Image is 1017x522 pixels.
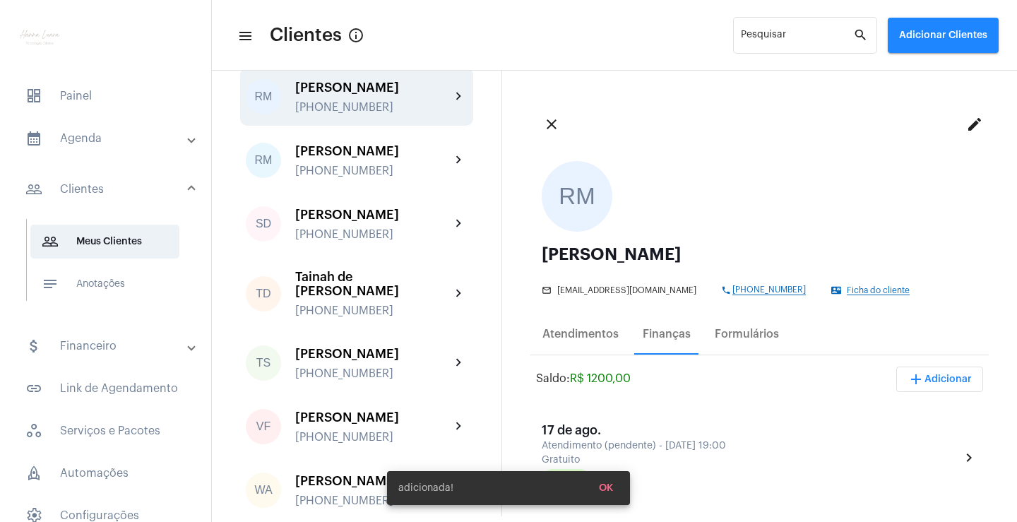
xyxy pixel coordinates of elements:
[542,328,619,340] div: Atendimentos
[570,373,631,384] span: R$ 1200,00
[30,225,179,259] span: Meus Clientes
[25,338,189,355] mat-panel-title: Financeiro
[14,79,197,113] span: Painel
[237,28,251,45] mat-icon: sidenav icon
[451,215,468,232] mat-icon: chevron_right
[25,181,189,198] mat-panel-title: Clientes
[643,328,691,340] div: Finanças
[347,27,364,44] mat-icon: Button that displays a tooltip when focused or hovered over
[295,431,451,444] div: [PHONE_NUMBER]
[246,409,281,444] div: VF
[543,116,560,133] mat-icon: close
[246,276,281,312] div: TD
[599,483,613,493] span: OK
[246,345,281,381] div: TS
[8,329,211,363] mat-expansion-panel-header: sidenav iconFinanceiro
[295,347,451,361] div: [PERSON_NAME]
[295,81,451,95] div: [PERSON_NAME]
[14,456,197,490] span: Automações
[295,494,451,507] div: [PHONE_NUMBER]
[847,286,910,295] span: Ficha do cliente
[451,285,468,302] mat-icon: chevron_right
[536,372,631,385] div: Saldo:
[908,374,972,384] span: Adicionar
[831,285,843,295] mat-icon: contact_mail
[8,167,211,212] mat-expansion-panel-header: sidenav iconClientes
[295,367,451,380] div: [PHONE_NUMBER]
[246,143,281,178] div: RM
[888,18,999,53] button: Adicionar Clientes
[42,233,59,250] mat-icon: sidenav icon
[908,371,924,388] mat-icon: add
[25,130,189,147] mat-panel-title: Agenda
[30,267,179,301] span: Anotações
[25,181,42,198] mat-icon: sidenav icon
[542,441,957,451] div: Atendimento (pendente) - [DATE] 19:00
[398,481,453,495] span: adicionada!
[25,338,42,355] mat-icon: sidenav icon
[451,88,468,105] mat-icon: chevron_right
[295,474,451,488] div: [PERSON_NAME]
[542,161,612,232] div: RM
[8,212,211,321] div: sidenav iconClientes
[732,285,806,295] span: [PHONE_NUMBER]
[715,328,779,340] div: Formulários
[295,144,451,158] div: [PERSON_NAME]
[25,130,42,147] mat-icon: sidenav icon
[270,24,342,47] span: Clientes
[853,27,870,44] mat-icon: search
[246,473,281,508] div: WA
[25,88,42,105] span: sidenav icon
[8,121,211,155] mat-expansion-panel-header: sidenav iconAgenda
[721,285,732,295] mat-icon: phone
[342,21,370,49] button: Button that displays a tooltip when focused or hovered over
[42,275,59,292] mat-icon: sidenav icon
[295,304,451,317] div: [PHONE_NUMBER]
[11,7,68,64] img: f9e0517c-2aa2-1b6c-d26d-1c000eb5ca88.png
[961,449,977,466] mat-icon: chevron_right
[966,116,983,133] mat-icon: edit
[451,418,468,435] mat-icon: chevron_right
[542,423,961,437] div: 17 de ago.
[451,355,468,372] mat-icon: chevron_right
[451,152,468,169] mat-icon: chevron_right
[557,286,696,295] span: [EMAIL_ADDRESS][DOMAIN_NAME]
[295,410,451,425] div: [PERSON_NAME]
[542,455,957,465] div: Gratuito
[896,367,983,392] button: Adicionar
[295,208,451,222] div: [PERSON_NAME]
[741,32,853,44] input: Pesquisar
[295,270,451,298] div: Tainah de [PERSON_NAME]
[246,79,281,114] div: RM
[295,165,451,177] div: [PHONE_NUMBER]
[25,380,42,397] mat-icon: sidenav icon
[14,414,197,448] span: Serviços e Pacotes
[542,246,977,263] div: [PERSON_NAME]
[14,372,197,405] span: Link de Agendamento
[295,228,451,241] div: [PHONE_NUMBER]
[899,30,987,40] span: Adicionar Clientes
[295,101,451,114] div: [PHONE_NUMBER]
[25,465,42,482] span: sidenav icon
[25,422,42,439] span: sidenav icon
[246,206,281,242] div: SD
[542,285,553,295] mat-icon: mail_outline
